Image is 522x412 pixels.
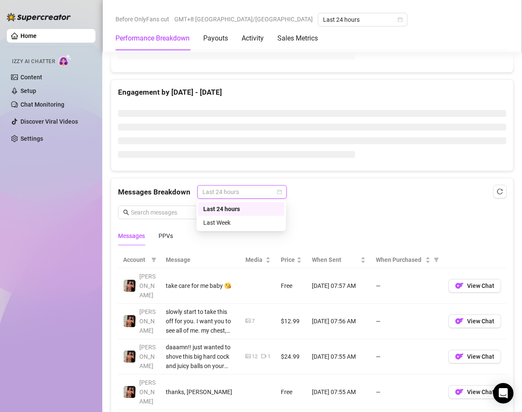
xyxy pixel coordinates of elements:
div: daaamn!! just wanted to shove this big hard cock and juicy balls on your mouth 🥵💦 make me feel li... [166,342,235,371]
span: reload [497,189,503,194]
div: Messages Breakdown [118,185,506,199]
td: — [371,374,443,410]
div: 1 [268,353,271,361]
div: Last Week [203,218,279,227]
img: OF [455,388,464,396]
img: Zach [124,351,136,363]
img: Zach [124,315,136,327]
td: $24.99 [276,339,307,374]
img: AI Chatter [58,54,72,67]
div: 7 [252,317,255,325]
span: filter [151,257,156,262]
span: filter [434,257,439,262]
a: OFView Chat [448,355,501,362]
button: OFView Chat [448,314,501,328]
td: — [371,304,443,339]
td: — [371,268,443,304]
div: Sales Metrics [277,33,318,44]
span: [PERSON_NAME] [139,344,156,369]
a: OFView Chat [448,284,501,291]
button: OFView Chat [448,350,501,363]
span: View Chat [467,389,494,395]
a: Setup [20,87,36,94]
th: When Purchased [371,252,443,268]
span: Last 24 hours [202,186,282,198]
a: OFView Chat [448,320,501,327]
img: logo-BBDzfeDw.svg [7,13,71,21]
th: Media [240,252,276,268]
th: When Sent [307,252,371,268]
td: [DATE] 07:55 AM [307,374,371,410]
span: When Purchased [376,255,424,264]
span: calendar [398,17,403,22]
a: Settings [20,135,43,142]
a: Content [20,74,42,81]
a: Chat Monitoring [20,101,64,108]
div: Open Intercom Messenger [493,383,513,403]
span: View Chat [467,318,494,325]
span: [PERSON_NAME] [139,308,156,334]
a: OFView Chat [448,391,501,397]
td: Free [276,374,307,410]
span: picture [245,318,251,323]
div: Last Week [198,216,284,229]
span: When Sent [312,255,359,264]
td: Free [276,268,307,304]
a: Discover Viral Videos [20,118,78,125]
div: Engagement by [DATE] - [DATE] [118,87,506,98]
span: [PERSON_NAME] [139,379,156,405]
div: 12 [252,353,258,361]
div: Activity [242,33,264,44]
span: View Chat [467,353,494,360]
span: video-camera [261,354,266,359]
img: Zach [124,280,136,292]
td: $12.99 [276,304,307,339]
span: GMT+8 [GEOGRAPHIC_DATA]/[GEOGRAPHIC_DATA] [174,13,313,26]
div: Performance Breakdown [115,33,190,44]
td: [DATE] 07:56 AM [307,304,371,339]
td: — [371,339,443,374]
div: Messages [118,231,145,241]
div: thanks, [PERSON_NAME] [166,387,235,397]
span: Account [123,255,148,264]
img: OF [455,317,464,325]
span: Price [281,255,295,264]
input: Search messages [131,208,218,217]
span: Last 24 hours [323,13,402,26]
div: take care for me baby 😘 [166,281,235,290]
td: [DATE] 07:55 AM [307,339,371,374]
th: Price [276,252,307,268]
div: Last 24 hours [198,202,284,216]
td: [DATE] 07:57 AM [307,268,371,304]
img: OF [455,352,464,361]
button: OFView Chat [448,385,501,399]
span: Izzy AI Chatter [12,58,55,66]
button: OFView Chat [448,279,501,293]
span: View Chat [467,282,494,289]
span: search [123,209,129,215]
div: Last 24 hours [203,204,279,214]
span: filter [432,253,441,266]
div: Payouts [203,33,228,44]
span: calendar [277,189,282,194]
span: picture [245,354,251,359]
th: Message [161,252,240,268]
a: Home [20,32,37,39]
span: Media [245,255,264,264]
div: PPVs [159,231,173,241]
span: Before OnlyFans cut [115,13,169,26]
img: Zach [124,386,136,398]
span: filter [150,253,158,266]
span: [PERSON_NAME] [139,273,156,299]
img: OF [455,281,464,290]
div: slowly start to take this off for you. I want you to see all of me. my chest, my [MEDICAL_DATA], ... [166,307,235,335]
